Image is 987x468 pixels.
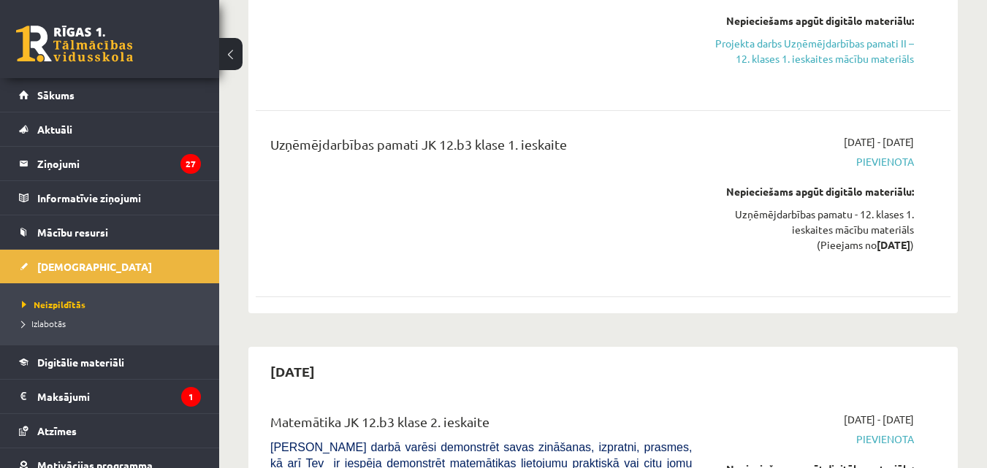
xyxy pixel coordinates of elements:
span: Aktuāli [37,123,72,136]
i: 1 [181,387,201,407]
span: Pievienota [714,431,914,447]
a: Mācību resursi [19,215,201,249]
span: Izlabotās [22,318,66,329]
div: Uzņēmējdarbības pamatu - 12. klases 1. ieskaites mācību materiāls (Pieejams no ) [714,207,914,253]
h2: [DATE] [256,354,329,388]
span: Sākums [37,88,75,101]
span: Pievienota [714,154,914,169]
span: [DATE] - [DATE] [844,412,914,427]
a: Projekta darbs Uzņēmējdarbības pamati II – 12. klases 1. ieskaites mācību materiāls [714,36,914,66]
a: Aktuāli [19,112,201,146]
a: Atzīmes [19,414,201,448]
span: Mācību resursi [37,226,108,239]
strong: [DATE] [877,238,910,251]
a: Neizpildītās [22,298,205,311]
a: Maksājumi1 [19,380,201,413]
legend: Ziņojumi [37,147,201,180]
span: Neizpildītās [22,299,85,310]
legend: Maksājumi [37,380,201,413]
span: [DEMOGRAPHIC_DATA] [37,260,152,273]
a: Digitālie materiāli [19,345,201,379]
span: [DATE] - [DATE] [844,134,914,150]
div: Nepieciešams apgūt digitālo materiālu: [714,13,914,28]
legend: Informatīvie ziņojumi [37,181,201,215]
a: Izlabotās [22,317,205,330]
div: Matemātika JK 12.b3 klase 2. ieskaite [270,412,692,439]
span: Digitālie materiāli [37,356,124,369]
a: [DEMOGRAPHIC_DATA] [19,250,201,283]
div: Uzņēmējdarbības pamati JK 12.b3 klase 1. ieskaite [270,134,692,161]
span: Atzīmes [37,424,77,437]
i: 27 [180,154,201,174]
div: Nepieciešams apgūt digitālo materiālu: [714,184,914,199]
a: Rīgas 1. Tālmācības vidusskola [16,26,133,62]
a: Ziņojumi27 [19,147,201,180]
a: Sākums [19,78,201,112]
a: Informatīvie ziņojumi [19,181,201,215]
